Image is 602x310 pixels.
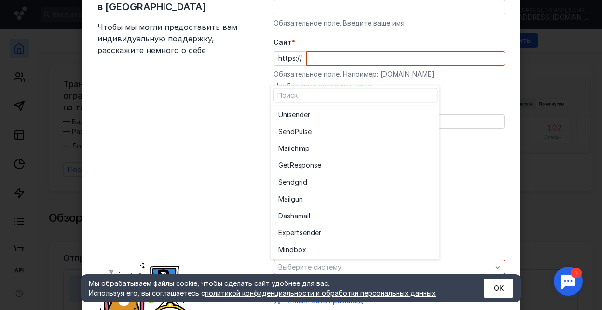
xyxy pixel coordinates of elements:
button: Expertsender [271,224,439,241]
span: Unisende [278,110,308,120]
span: Sendgr [278,177,301,187]
div: Мы обрабатываем файлы cookie, чтобы сделать сайт удобнее для вас. Используя его, вы соглашаетесь c [89,279,460,298]
span: box [294,245,306,255]
span: r [308,110,310,120]
button: Mindbox [271,241,439,258]
div: grid [271,105,439,259]
a: политикой конфиденциальности и обработки персональных данных [205,289,436,297]
button: Getcourse [271,258,439,275]
span: Cайт [274,38,292,47]
span: pertsender [286,228,321,238]
span: G [278,161,283,170]
div: Обязательное поле. Введите ваше имя [274,18,505,28]
span: Выберите систему [278,263,342,271]
span: Ex [278,228,286,238]
span: l [309,211,310,221]
div: Необходимо заполнить поле [274,81,505,91]
span: Mail [278,194,291,204]
span: p [305,144,310,153]
span: Dashamai [278,211,309,221]
button: ОК [484,279,513,298]
button: Unisender [271,106,439,123]
button: GetResponse [271,157,439,174]
div: 1 [22,6,33,16]
span: e [308,127,312,136]
div: Обязательное поле. Например: [DOMAIN_NAME] [274,69,505,79]
span: Mailchim [278,144,305,153]
span: etResponse [283,161,321,170]
button: Выберите систему [274,260,505,274]
button: Mailgun [271,190,439,207]
button: Dashamail [271,207,439,224]
input: Поиск [274,88,437,102]
button: SendPulse [271,123,439,140]
span: Чтобы мы могли предоставить вам индивидуальную поддержку, расскажите немного о себе [97,21,242,56]
button: Sendgrid [271,174,439,190]
span: gun [291,194,303,204]
button: Mailchimp [271,140,439,157]
span: id [301,177,307,187]
span: SendPuls [278,127,308,136]
span: Mind [278,245,294,255]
